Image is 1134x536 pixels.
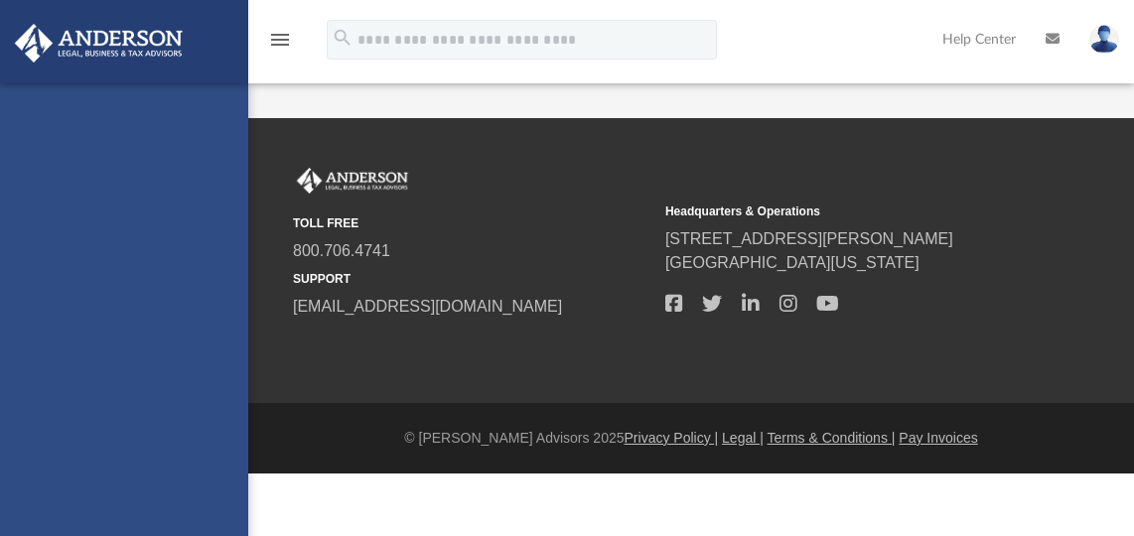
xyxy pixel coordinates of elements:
[268,38,292,52] a: menu
[293,270,651,288] small: SUPPORT
[665,254,920,271] a: [GEOGRAPHIC_DATA][US_STATE]
[293,242,390,259] a: 800.706.4741
[1089,25,1119,54] img: User Pic
[665,230,953,247] a: [STREET_ADDRESS][PERSON_NAME]
[332,27,354,49] i: search
[665,202,1024,220] small: Headquarters & Operations
[293,298,562,315] a: [EMAIL_ADDRESS][DOMAIN_NAME]
[248,428,1134,449] div: © [PERSON_NAME] Advisors 2025
[293,168,412,194] img: Anderson Advisors Platinum Portal
[293,214,651,232] small: TOLL FREE
[268,28,292,52] i: menu
[899,430,977,446] a: Pay Invoices
[768,430,896,446] a: Terms & Conditions |
[722,430,764,446] a: Legal |
[9,24,189,63] img: Anderson Advisors Platinum Portal
[625,430,719,446] a: Privacy Policy |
